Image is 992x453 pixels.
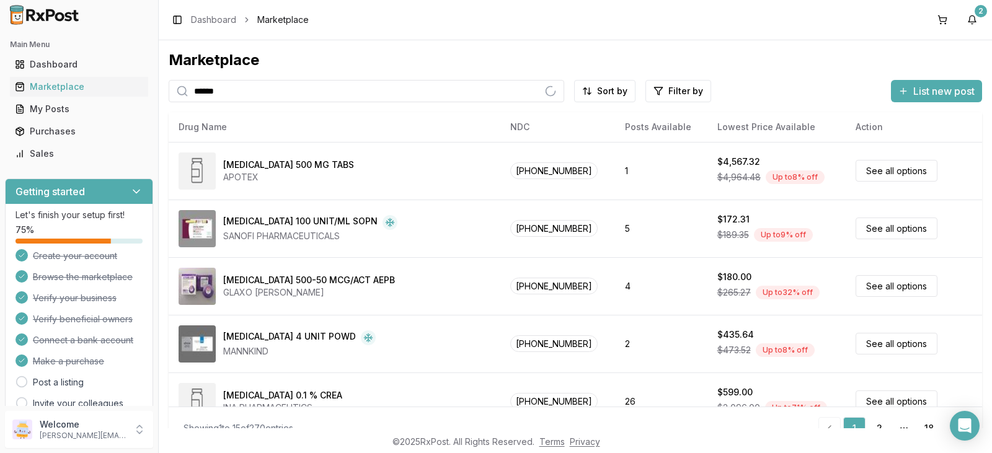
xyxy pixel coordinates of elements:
[223,171,354,183] div: APOTEX
[15,58,143,71] div: Dashboard
[179,268,216,305] img: Advair Diskus 500-50 MCG/ACT AEPB
[10,120,148,143] a: Purchases
[223,274,395,286] div: [MEDICAL_DATA] 500-50 MCG/ACT AEPB
[5,5,84,25] img: RxPost Logo
[615,200,707,257] td: 5
[668,85,703,97] span: Filter by
[597,85,627,97] span: Sort by
[15,224,34,236] span: 75 %
[33,292,117,304] span: Verify your business
[856,218,937,239] a: See all options
[257,14,309,26] span: Marketplace
[5,121,153,141] button: Purchases
[5,99,153,119] button: My Posts
[846,112,982,142] th: Action
[717,344,751,356] span: $473.52
[570,436,600,447] a: Privacy
[950,411,980,441] div: Open Intercom Messenger
[856,160,937,182] a: See all options
[5,144,153,164] button: Sales
[913,84,975,99] span: List new post
[15,209,143,221] p: Let's finish your setup first!
[179,210,216,247] img: Admelog SoloStar 100 UNIT/ML SOPN
[191,14,309,26] nav: breadcrumb
[615,257,707,315] td: 4
[10,76,148,98] a: Marketplace
[15,125,143,138] div: Purchases
[223,389,342,402] div: [MEDICAL_DATA] 0.1 % CREA
[918,417,940,439] a: 18
[818,417,967,439] nav: pagination
[33,355,104,367] span: Make a purchase
[765,401,827,415] div: Up to 71 % off
[33,271,133,283] span: Browse the marketplace
[510,393,598,410] span: [PHONE_NUMBER]
[10,143,148,165] a: Sales
[40,418,126,431] p: Welcome
[15,103,143,115] div: My Posts
[615,142,707,200] td: 1
[756,343,815,357] div: Up to 8 % off
[5,55,153,74] button: Dashboard
[707,112,846,142] th: Lowest Price Available
[10,40,148,50] h2: Main Menu
[223,230,397,242] div: SANOFI PHARMACEUTICALS
[975,5,987,17] div: 2
[33,397,123,410] a: Invite your colleagues
[179,152,216,190] img: Abiraterone Acetate 500 MG TABS
[15,184,85,199] h3: Getting started
[33,376,84,389] a: Post a listing
[223,402,342,414] div: INA PHARMACEUTICS
[10,53,148,76] a: Dashboard
[891,80,982,102] button: List new post
[856,275,937,297] a: See all options
[856,390,937,412] a: See all options
[615,112,707,142] th: Posts Available
[645,80,711,102] button: Filter by
[223,215,378,230] div: [MEDICAL_DATA] 100 UNIT/ML SOPN
[5,77,153,97] button: Marketplace
[33,313,133,325] span: Verify beneficial owners
[40,431,126,441] p: [PERSON_NAME][EMAIL_ADDRESS][DOMAIN_NAME]
[717,156,760,168] div: $4,567.32
[510,278,598,294] span: [PHONE_NUMBER]
[717,229,749,241] span: $189.35
[510,220,598,237] span: [PHONE_NUMBER]
[891,86,982,99] a: List new post
[962,10,982,30] button: 2
[223,330,356,345] div: [MEDICAL_DATA] 4 UNIT POWD
[868,417,890,439] a: 2
[223,159,354,171] div: [MEDICAL_DATA] 500 MG TABS
[756,286,820,299] div: Up to 32 % off
[856,333,937,354] a: See all options
[191,14,236,26] a: Dashboard
[15,147,143,160] div: Sales
[33,334,133,346] span: Connect a bank account
[539,436,565,447] a: Terms
[15,81,143,93] div: Marketplace
[33,250,117,262] span: Create your account
[510,162,598,179] span: [PHONE_NUMBER]
[766,170,825,184] div: Up to 8 % off
[717,402,760,414] span: $2,096.00
[10,98,148,120] a: My Posts
[615,372,707,430] td: 26
[717,328,754,341] div: $435.64
[843,417,866,439] a: 1
[574,80,635,102] button: Sort by
[223,345,376,358] div: MANNKIND
[169,112,500,142] th: Drug Name
[179,325,216,363] img: Afrezza 4 UNIT POWD
[169,50,982,70] div: Marketplace
[717,286,751,299] span: $265.27
[184,422,293,434] div: Showing 1 to 15 of 270 entries
[510,335,598,352] span: [PHONE_NUMBER]
[717,386,753,398] div: $599.00
[717,213,750,226] div: $172.31
[615,315,707,372] td: 2
[179,383,216,420] img: Amcinonide 0.1 % CREA
[223,286,395,299] div: GLAXO [PERSON_NAME]
[12,420,32,439] img: User avatar
[717,171,761,183] span: $4,964.48
[754,228,813,242] div: Up to 9 % off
